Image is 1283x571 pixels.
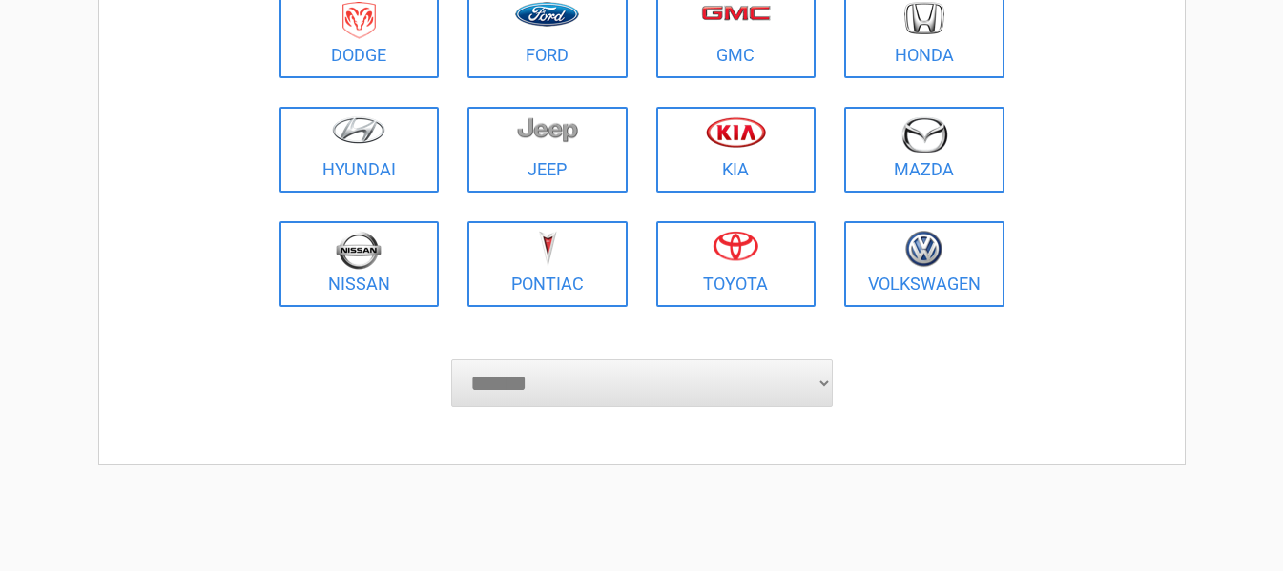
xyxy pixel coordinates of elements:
[515,2,579,27] img: ford
[342,2,376,39] img: dodge
[467,221,628,307] a: Pontiac
[713,231,758,261] img: toyota
[844,221,1004,307] a: Volkswagen
[332,116,385,144] img: hyundai
[706,116,766,148] img: kia
[844,107,1004,193] a: Mazda
[900,116,948,153] img: mazda
[517,116,578,143] img: jeep
[467,107,628,193] a: Jeep
[538,231,557,267] img: pontiac
[656,221,817,307] a: Toyota
[905,231,942,268] img: volkswagen
[701,5,771,21] img: gmc
[279,107,440,193] a: Hyundai
[336,231,382,270] img: nissan
[904,2,944,35] img: honda
[656,107,817,193] a: Kia
[279,221,440,307] a: Nissan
